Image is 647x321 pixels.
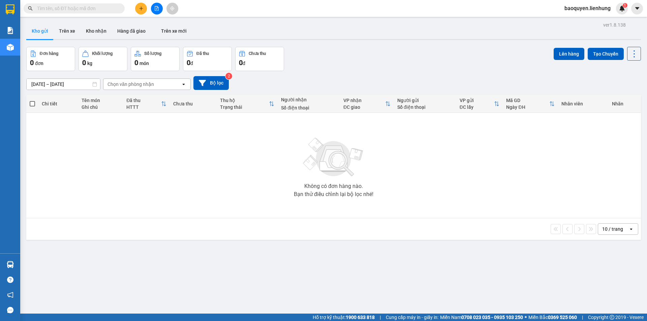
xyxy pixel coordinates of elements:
[107,81,154,88] div: Chọn văn phòng nhận
[235,47,284,71] button: Chưa thu0đ
[6,4,14,14] img: logo-vxr
[461,315,523,320] strong: 0708 023 035 - 0935 103 250
[602,226,623,232] div: 10 / trang
[623,3,627,8] sup: 1
[548,315,577,320] strong: 0369 525 060
[154,6,159,11] span: file-add
[304,184,363,189] div: Không có đơn hàng nào.
[281,105,337,110] div: Số điện thoại
[220,98,269,103] div: Thu hộ
[35,61,43,66] span: đơn
[151,3,163,14] button: file-add
[7,307,13,313] span: message
[139,6,144,11] span: plus
[634,5,640,11] span: caret-down
[397,98,453,103] div: Người gửi
[134,59,138,67] span: 0
[26,23,54,39] button: Kho gửi
[528,314,577,321] span: Miền Bắc
[170,6,175,11] span: aim
[193,76,229,90] button: Bộ lọc
[239,59,243,67] span: 0
[300,134,367,181] img: svg+xml;base64,PHN2ZyBjbGFzcz0ibGlzdC1wbHVnX19zdmciIHhtbG5zPSJodHRwOi8vd3d3LnczLm9yZy8yMDAwL3N2Zy...
[610,315,614,320] span: copyright
[561,101,605,106] div: Nhân viên
[30,59,34,67] span: 0
[7,44,14,51] img: warehouse-icon
[559,4,616,12] span: baoquyen.lienhung
[225,73,232,79] sup: 2
[161,28,187,34] span: Trên xe mới
[313,314,375,321] span: Hỗ trợ kỹ thuật:
[619,5,625,11] img: icon-new-feature
[294,192,373,197] div: Bạn thử điều chỉnh lại bộ lọc nhé!
[554,48,584,60] button: Lên hàng
[27,79,100,90] input: Select a date range.
[612,101,638,106] div: Nhãn
[183,47,232,71] button: Đã thu0đ
[54,23,81,39] button: Trên xe
[7,292,13,298] span: notification
[456,95,503,113] th: Toggle SortBy
[92,51,113,56] div: Khối lượng
[28,6,33,11] span: search
[340,95,394,113] th: Toggle SortBy
[187,59,190,67] span: 0
[82,104,120,110] div: Ghi chú
[380,314,381,321] span: |
[582,314,583,321] span: |
[7,261,14,268] img: warehouse-icon
[603,21,626,29] div: ver 1.8.138
[140,61,149,66] span: món
[460,104,494,110] div: ĐC lấy
[386,314,438,321] span: Cung cấp máy in - giấy in:
[190,61,193,66] span: đ
[131,47,180,71] button: Số lượng0món
[123,95,170,113] th: Toggle SortBy
[220,104,269,110] div: Trạng thái
[82,98,120,103] div: Tên món
[588,48,624,60] button: Tạo Chuyến
[217,95,278,113] th: Toggle SortBy
[112,23,151,39] button: Hàng đã giao
[79,47,127,71] button: Khối lượng0kg
[196,51,209,56] div: Đã thu
[506,98,549,103] div: Mã GD
[181,82,186,87] svg: open
[628,226,634,232] svg: open
[42,101,74,106] div: Chi tiết
[243,61,245,66] span: đ
[126,98,161,103] div: Đã thu
[503,95,558,113] th: Toggle SortBy
[82,59,86,67] span: 0
[346,315,375,320] strong: 1900 633 818
[506,104,549,110] div: Ngày ĐH
[173,101,213,106] div: Chưa thu
[624,3,626,8] span: 1
[281,97,337,102] div: Người nhận
[440,314,523,321] span: Miền Nam
[397,104,453,110] div: Số điện thoại
[7,27,14,34] img: solution-icon
[249,51,266,56] div: Chưa thu
[81,23,112,39] button: Kho nhận
[135,3,147,14] button: plus
[126,104,161,110] div: HTTT
[525,316,527,319] span: ⚪️
[144,51,161,56] div: Số lượng
[631,3,643,14] button: caret-down
[460,98,494,103] div: VP gửi
[37,5,117,12] input: Tìm tên, số ĐT hoặc mã đơn
[26,47,75,71] button: Đơn hàng0đơn
[87,61,92,66] span: kg
[343,104,385,110] div: ĐC giao
[7,277,13,283] span: question-circle
[166,3,178,14] button: aim
[343,98,385,103] div: VP nhận
[40,51,58,56] div: Đơn hàng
